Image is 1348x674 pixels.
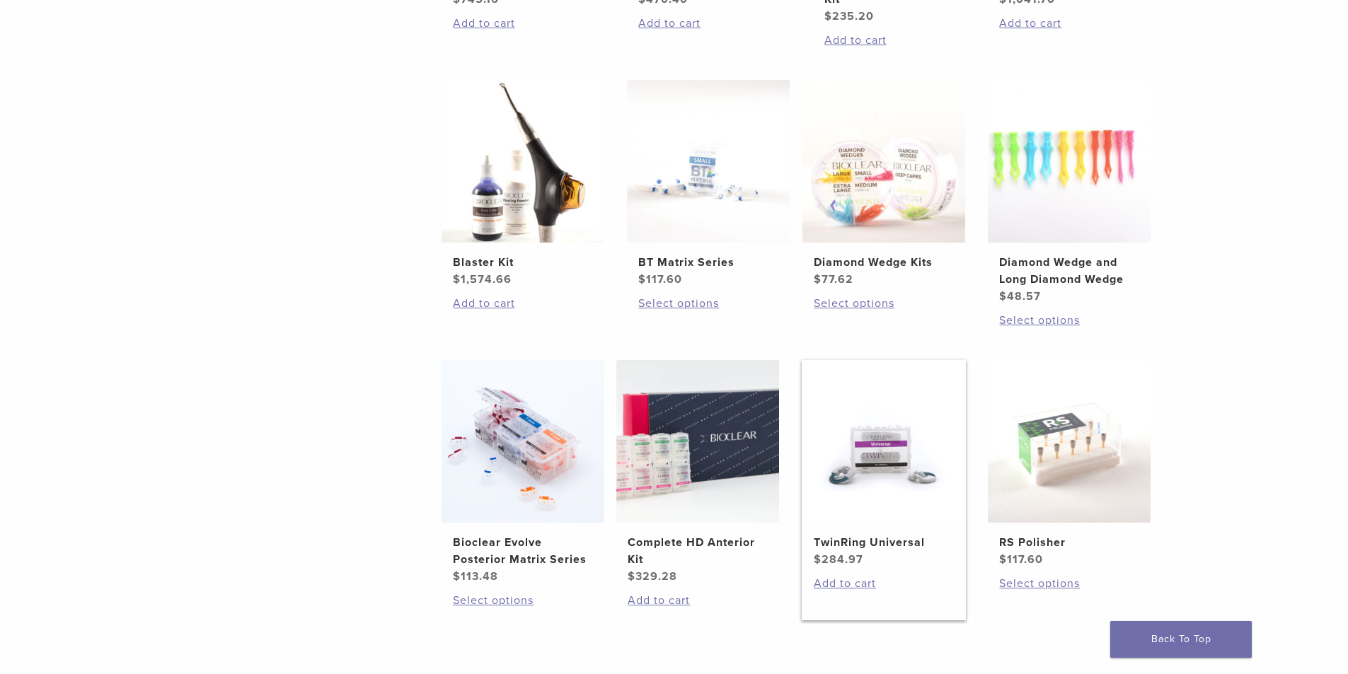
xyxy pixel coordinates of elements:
[638,272,646,286] span: $
[453,569,498,583] bdi: 113.48
[814,295,954,312] a: Select options for “Diamond Wedge Kits”
[638,15,778,32] a: Add to cart: “Black Triangle (BT) Kit”
[999,289,1007,303] span: $
[616,360,780,585] a: Complete HD Anterior KitComplete HD Anterior Kit $329.28
[814,534,954,551] h2: TwinRing Universal
[999,552,1007,566] span: $
[999,534,1139,551] h2: RS Polisher
[638,295,778,312] a: Select options for “BT Matrix Series”
[824,9,832,23] span: $
[442,360,604,523] img: Bioclear Evolve Posterior Matrix Series
[802,360,967,568] a: TwinRing UniversalTwinRing Universal $284.97
[999,312,1139,329] a: Select options for “Diamond Wedge and Long Diamond Wedge”
[616,360,779,523] img: Complete HD Anterior Kit
[1110,621,1252,658] a: Back To Top
[988,360,1151,523] img: RS Polisher
[987,360,1152,568] a: RS PolisherRS Polisher $117.60
[999,254,1139,288] h2: Diamond Wedge and Long Diamond Wedge
[802,360,965,523] img: TwinRing Universal
[628,534,768,568] h2: Complete HD Anterior Kit
[814,552,863,566] bdi: 284.97
[814,254,954,271] h2: Diamond Wedge Kits
[638,272,682,286] bdi: 117.60
[627,80,790,243] img: BT Matrix Series
[628,592,768,609] a: Add to cart: “Complete HD Anterior Kit”
[441,360,606,585] a: Bioclear Evolve Posterior Matrix SeriesBioclear Evolve Posterior Matrix Series $113.48
[628,569,677,583] bdi: 329.28
[453,592,593,609] a: Select options for “Bioclear Evolve Posterior Matrix Series”
[626,80,791,288] a: BT Matrix SeriesBT Matrix Series $117.60
[441,80,606,288] a: Blaster KitBlaster Kit $1,574.66
[442,80,604,243] img: Blaster Kit
[999,15,1139,32] a: Add to cart: “HeatSync Kit”
[802,80,965,243] img: Diamond Wedge Kits
[814,272,822,286] span: $
[824,9,874,23] bdi: 235.20
[999,575,1139,592] a: Select options for “RS Polisher”
[824,32,964,49] a: Add to cart: “Rockstar (RS) Polishing Kit”
[999,552,1043,566] bdi: 117.60
[453,254,593,271] h2: Blaster Kit
[814,575,954,592] a: Add to cart: “TwinRing Universal”
[638,254,778,271] h2: BT Matrix Series
[628,569,635,583] span: $
[987,80,1152,305] a: Diamond Wedge and Long Diamond WedgeDiamond Wedge and Long Diamond Wedge $48.57
[453,569,461,583] span: $
[999,289,1041,303] bdi: 48.57
[988,80,1151,243] img: Diamond Wedge and Long Diamond Wedge
[453,15,593,32] a: Add to cart: “Evolve All-in-One Kit”
[453,272,461,286] span: $
[802,80,967,288] a: Diamond Wedge KitsDiamond Wedge Kits $77.62
[453,534,593,568] h2: Bioclear Evolve Posterior Matrix Series
[814,552,822,566] span: $
[453,272,512,286] bdi: 1,574.66
[814,272,853,286] bdi: 77.62
[453,295,593,312] a: Add to cart: “Blaster Kit”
